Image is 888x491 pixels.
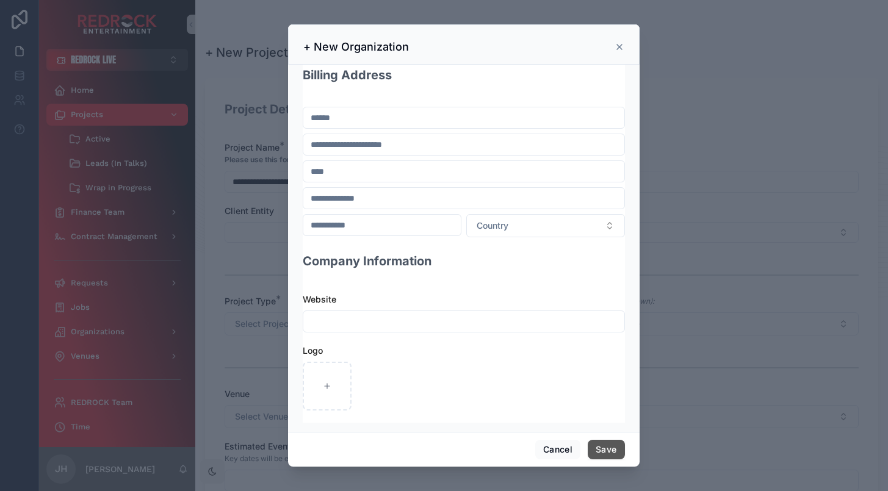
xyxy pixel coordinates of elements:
[303,294,336,304] span: Website
[477,220,508,232] span: Country
[303,67,392,84] h2: Billing Address
[588,440,624,459] button: Save
[535,440,580,459] button: Cancel
[303,40,409,54] h3: + New Organization
[303,345,323,356] span: Logo
[466,214,625,237] button: Select Button
[303,253,431,270] h2: Company Information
